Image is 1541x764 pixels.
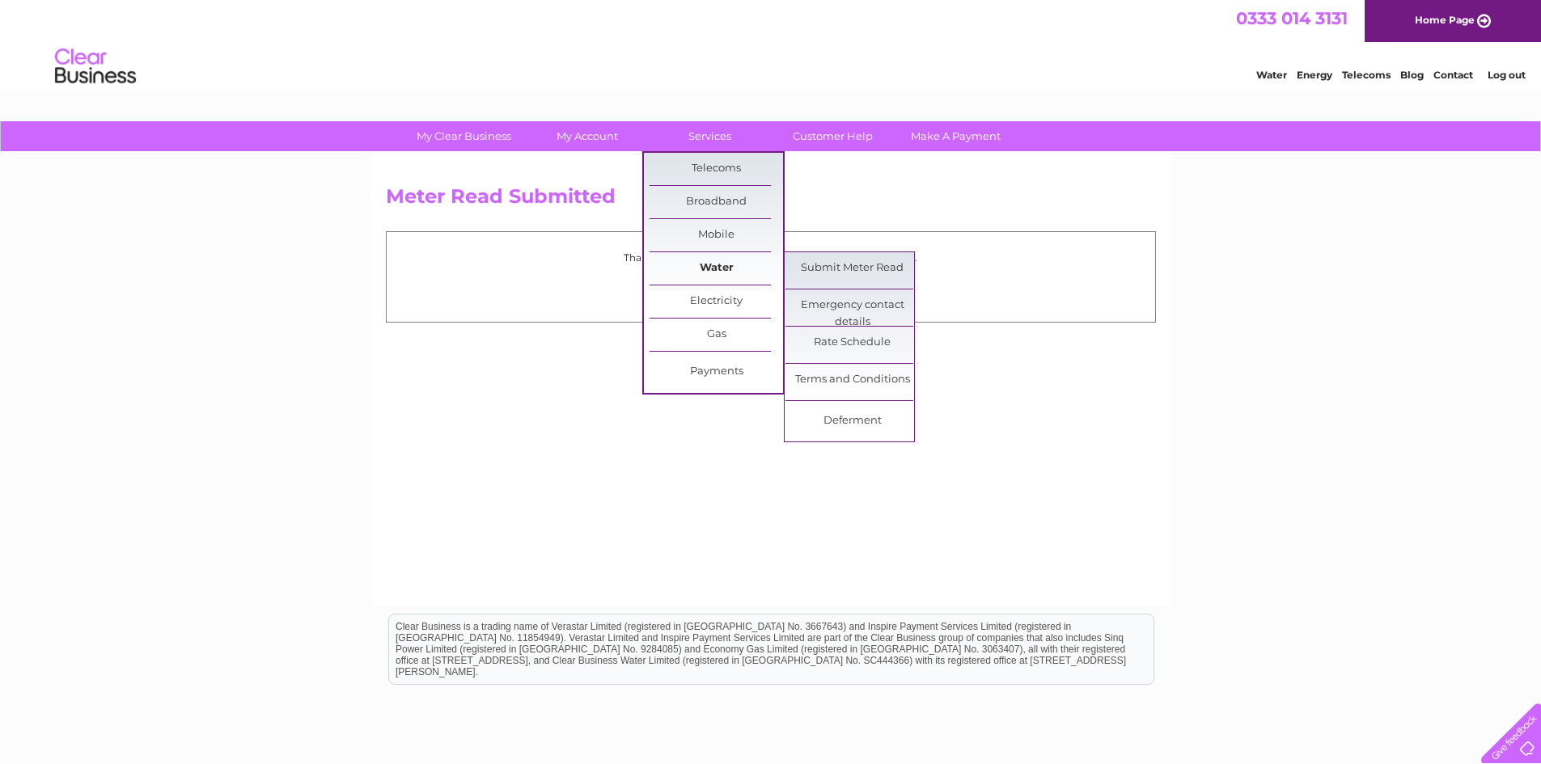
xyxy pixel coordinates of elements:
a: Mobile [650,219,783,251]
h2: Meter Read Submitted [386,185,1156,216]
a: Gas [650,319,783,351]
a: Make A Payment [889,121,1022,151]
a: Terms and Conditions [785,364,919,396]
a: Electricity [650,285,783,318]
a: Payments [650,356,783,388]
a: Emergency contact details [785,289,919,322]
a: My Account [520,121,654,151]
div: Clear Business is a trading name of Verastar Limited (registered in [GEOGRAPHIC_DATA] No. 3667643... [389,9,1154,78]
img: logo.png [54,42,137,91]
a: Water [1256,69,1287,81]
a: Customer Help [766,121,900,151]
p: Return to [395,282,1147,298]
a: Telecoms [1342,69,1391,81]
a: Energy [1297,69,1332,81]
a: Telecoms [650,153,783,185]
a: Deferment [785,405,919,437]
a: Log out [1488,69,1526,81]
a: 0333 014 3131 [1236,8,1348,28]
a: Rate Schedule [785,327,919,359]
a: My Clear Business [397,121,531,151]
a: Submit Meter Read [785,252,919,285]
a: Contact [1433,69,1473,81]
p: Thank you for your time, your meter read has been received. [395,250,1147,265]
a: Services [643,121,777,151]
a: Water [650,252,783,285]
a: Blog [1400,69,1424,81]
a: Broadband [650,186,783,218]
